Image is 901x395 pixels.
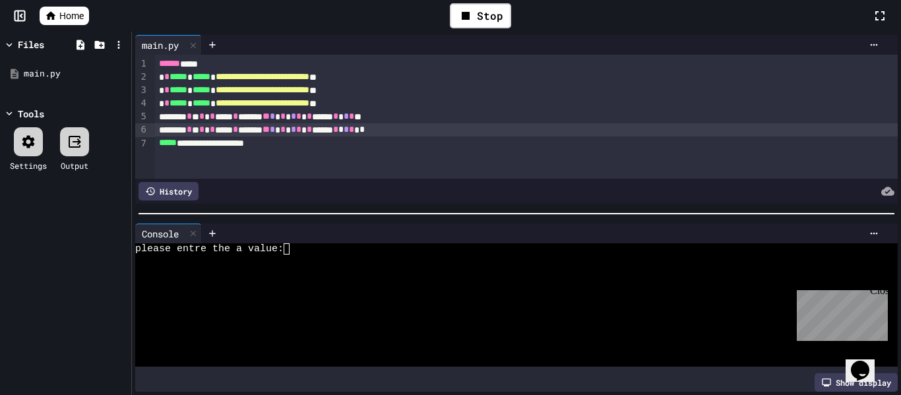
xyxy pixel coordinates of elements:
[135,35,202,55] div: main.py
[61,160,88,171] div: Output
[792,285,888,341] iframe: chat widget
[40,7,89,25] a: Home
[59,9,84,22] span: Home
[135,38,185,52] div: main.py
[135,110,148,123] div: 5
[135,243,284,255] span: please entre the a value:
[10,160,47,171] div: Settings
[815,373,898,392] div: Show display
[135,84,148,97] div: 3
[5,5,91,84] div: Chat with us now!Close
[846,342,888,382] iframe: chat widget
[135,137,148,150] div: 7
[135,123,148,137] div: 6
[135,57,148,71] div: 1
[139,182,199,200] div: History
[135,227,185,241] div: Console
[135,224,202,243] div: Console
[18,38,44,51] div: Files
[450,3,511,28] div: Stop
[18,107,44,121] div: Tools
[135,97,148,110] div: 4
[135,71,148,84] div: 2
[24,67,127,80] div: main.py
